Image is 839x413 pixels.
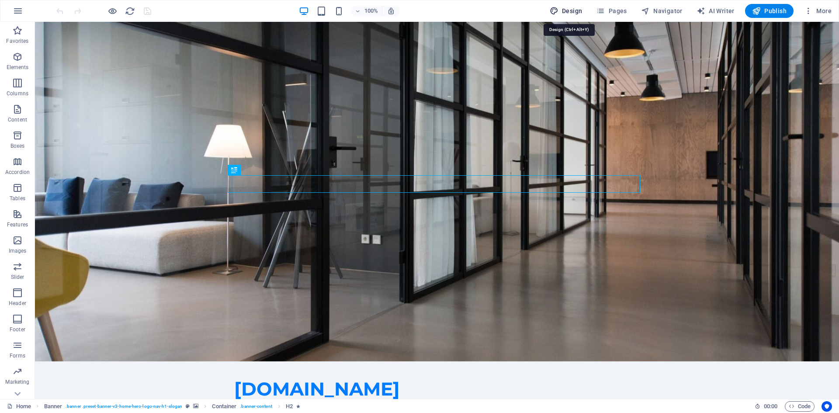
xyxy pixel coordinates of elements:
[764,401,777,412] span: 00 00
[10,142,25,149] p: Boxes
[785,401,815,412] button: Code
[9,300,26,307] p: Header
[44,401,301,412] nav: breadcrumb
[6,38,28,45] p: Favorites
[7,401,31,412] a: Click to cancel selection. Double-click to open Pages
[186,404,190,409] i: This element is a customizable preset
[8,116,27,123] p: Content
[801,4,835,18] button: More
[641,7,683,15] span: Navigator
[11,274,24,281] p: Slider
[10,352,25,359] p: Forms
[5,169,30,176] p: Accordion
[7,64,29,71] p: Elements
[593,4,630,18] button: Pages
[693,4,738,18] button: AI Writer
[364,6,378,16] h6: 100%
[296,404,300,409] i: Element contains an animation
[550,7,582,15] span: Design
[804,7,832,15] span: More
[697,7,735,15] span: AI Writer
[5,378,29,385] p: Marketing
[822,401,832,412] button: Usercentrics
[10,195,25,202] p: Tables
[7,221,28,228] p: Features
[125,6,135,16] button: reload
[789,401,811,412] span: Code
[212,401,236,412] span: Click to select. Double-click to edit
[240,401,272,412] span: . banner-content
[755,401,778,412] h6: Session time
[770,403,771,410] span: :
[7,90,28,97] p: Columns
[546,4,586,18] button: Design
[107,6,118,16] button: Click here to leave preview mode and continue editing
[125,6,135,16] i: Reload page
[752,7,787,15] span: Publish
[596,7,627,15] span: Pages
[66,401,182,412] span: . banner .preset-banner-v3-home-hero-logo-nav-h1-slogan
[10,326,25,333] p: Footer
[387,7,395,15] i: On resize automatically adjust zoom level to fit chosen device.
[193,404,198,409] i: This element contains a background
[745,4,794,18] button: Publish
[351,6,382,16] button: 100%
[9,247,27,254] p: Images
[286,401,293,412] span: Click to select. Double-click to edit
[638,4,686,18] button: Navigator
[44,401,62,412] span: Click to select. Double-click to edit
